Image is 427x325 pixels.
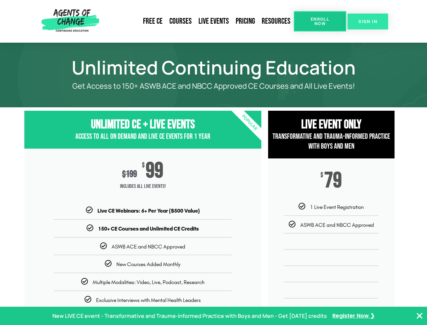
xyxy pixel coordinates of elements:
[24,180,261,193] span: Includes ALL Live Events!
[348,14,388,29] a: SIGN IN
[358,19,377,24] span: SIGN IN
[142,162,145,169] span: $
[122,169,137,180] div: 199
[300,222,374,228] span: ASWB ACE and NBCC Approved
[310,204,364,210] span: 1 Live Event Registration
[75,132,210,141] span: Access to All On Demand and Live CE Events for 1 year
[112,243,185,250] span: ASWB ACE and NBCC Approved
[272,132,390,151] span: Transformative and Trauma-informed Practice with Boys and Men
[97,208,200,214] b: Live CE Webinars: 6+ Per Year ($500 Value)
[102,14,294,29] nav: Menu
[52,311,327,321] p: New LIVE CE event - Transformative and Trauma-informed Practice with Boys and Men - Get [DATE] cr...
[98,225,199,232] b: 150+ CE Courses and Unlimited CE Credits
[324,172,342,190] span: 79
[268,117,395,132] h3: Live Event Only
[305,17,335,26] span: Enroll Now
[48,82,379,90] p: Get Access to 150+ ASWB ACE and NBCC Approved CE Courses and All Live Events!
[195,14,232,29] a: Live Events
[96,297,201,303] span: Exclusive Interviews with Mental Health Leaders
[122,169,126,180] span: $
[416,312,424,320] button: Close Banner
[258,14,294,29] a: Resources
[332,311,375,321] a: Register Now ❯
[116,261,181,267] span: New Courses Added Monthly
[24,117,261,132] h3: Unlimited CE + Live Events
[321,172,323,179] span: $
[294,11,346,31] a: Enroll Now
[166,14,195,29] a: Courses
[210,84,288,162] div: Popular
[93,279,205,285] span: Multiple Modalities: Video, Live, Podcast, Research
[21,60,406,75] h1: Unlimited Continuing Education
[146,162,163,180] span: 99
[140,14,166,29] a: Free CE
[232,14,258,29] a: Pricing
